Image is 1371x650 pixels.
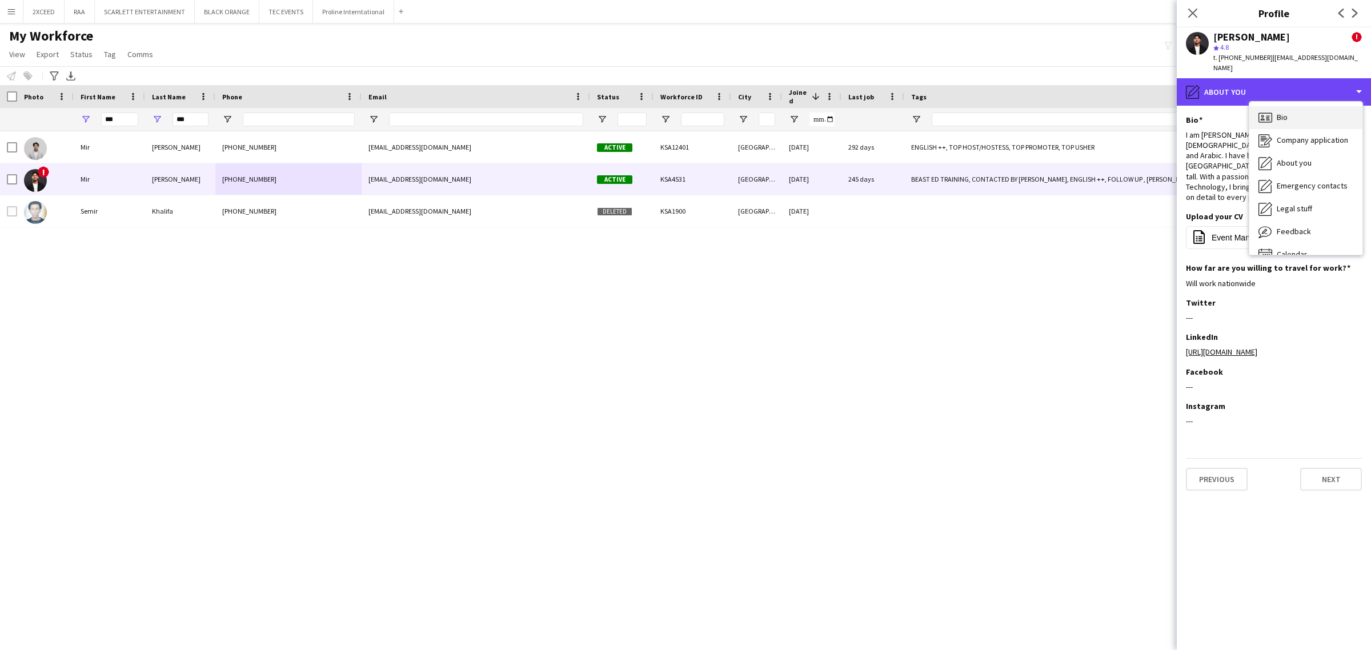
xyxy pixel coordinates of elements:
h3: How far are you willing to travel for work? [1186,263,1350,273]
button: Open Filter Menu [81,114,91,125]
h3: Twitter [1186,298,1216,308]
span: Email [368,93,387,101]
button: Open Filter Menu [222,114,232,125]
div: [GEOGRAPHIC_DATA] [731,195,782,227]
span: Calendar [1277,249,1307,259]
div: 245 days [841,163,904,195]
span: View [9,49,25,59]
input: Phone Filter Input [243,113,355,126]
a: Status [66,47,97,62]
div: [DATE] [782,163,841,195]
span: Company application [1277,135,1348,145]
div: --- [1186,312,1362,323]
input: Status Filter Input [618,113,647,126]
span: t. [PHONE_NUMBER] [1213,53,1273,62]
div: [PERSON_NAME] [1213,32,1290,42]
span: Tags [911,93,927,101]
span: Joined [789,88,807,105]
span: | [EMAIL_ADDRESS][DOMAIN_NAME] [1213,53,1358,72]
span: Workforce ID [660,93,703,101]
div: [DATE] [782,131,841,163]
span: Active [597,175,632,184]
div: KSA1900 [654,195,731,227]
img: Semir Khalifa [24,201,47,224]
span: Legal stuff [1277,203,1312,214]
button: Open Filter Menu [152,114,162,125]
span: Last job [848,93,874,101]
div: Emergency contacts [1249,175,1362,198]
button: Event Manager CV [PERSON_NAME] 2025.pdf [1186,226,1362,249]
button: BLACK ORANGE [195,1,259,23]
div: Khalifa [145,195,215,227]
span: Status [597,93,619,101]
button: Open Filter Menu [597,114,607,125]
span: Photo [24,93,43,101]
span: Status [70,49,93,59]
a: Export [32,47,63,62]
app-action-btn: Advanced filters [47,69,61,83]
span: Feedback [1277,226,1311,236]
span: My Workforce [9,27,93,45]
div: Legal stuff [1249,198,1362,220]
button: Open Filter Menu [789,114,799,125]
div: --- [1186,416,1362,426]
span: Emergency contacts [1277,180,1348,191]
span: Last Name [152,93,186,101]
div: Mir [74,131,145,163]
span: ! [1352,32,1362,42]
input: City Filter Input [759,113,775,126]
input: Tags Filter Input [932,113,1272,126]
a: Comms [123,47,158,62]
button: Open Filter Menu [911,114,921,125]
div: Feedback [1249,220,1362,243]
input: Last Name Filter Input [173,113,209,126]
button: Open Filter Menu [738,114,748,125]
div: [PHONE_NUMBER] [215,195,362,227]
app-action-btn: Export XLSX [64,69,78,83]
div: KSA4531 [654,163,731,195]
img: Mir Ali [24,137,47,160]
h3: Profile [1177,6,1371,21]
span: First Name [81,93,115,101]
input: Workforce ID Filter Input [681,113,724,126]
input: Row Selection is disabled for this row (unchecked) [7,206,17,216]
div: [GEOGRAPHIC_DATA] [731,131,782,163]
a: Tag [99,47,121,62]
span: Active [597,143,632,152]
div: [PERSON_NAME] [145,163,215,195]
h3: Facebook [1186,367,1223,377]
span: Event Manager CV [PERSON_NAME] 2025.pdf [1212,233,1341,242]
button: 2XCEED [23,1,65,23]
div: Calendar [1249,243,1362,266]
h3: Bio [1186,115,1202,125]
h3: Upload your CV [1186,211,1243,222]
div: Company application [1249,129,1362,152]
input: First Name Filter Input [101,113,138,126]
span: Deleted [597,207,632,216]
button: Open Filter Menu [368,114,379,125]
h3: Instagram [1186,401,1225,411]
span: About you [1277,158,1312,168]
div: ENGLISH ++, TOP HOST/HOSTESS, TOP PROMOTER, TOP USHER [904,131,1278,163]
button: SCARLETT ENTERTAINMENT [95,1,195,23]
div: Mir [74,163,145,195]
span: 4.8 [1220,43,1229,51]
button: Next [1300,468,1362,491]
div: Will work nationwide [1186,278,1362,288]
input: Joined Filter Input [809,113,835,126]
div: Bio [1249,106,1362,129]
div: BEAST ED TRAINING, CONTACTED BY [PERSON_NAME], ENGLISH ++, FOLLOW UP , [PERSON_NAME] PROFILE, TOP... [904,163,1278,195]
div: Semir [74,195,145,227]
button: Previous [1186,468,1248,491]
span: Export [37,49,59,59]
button: Proline Interntational [313,1,394,23]
span: Comms [127,49,153,59]
div: [EMAIL_ADDRESS][DOMAIN_NAME] [362,163,590,195]
div: About you [1177,78,1371,106]
div: [DATE] [782,195,841,227]
button: TEC EVENTS [259,1,313,23]
a: View [5,47,30,62]
div: [PERSON_NAME] [145,131,215,163]
div: [EMAIL_ADDRESS][DOMAIN_NAME] [362,195,590,227]
h3: LinkedIn [1186,332,1218,342]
